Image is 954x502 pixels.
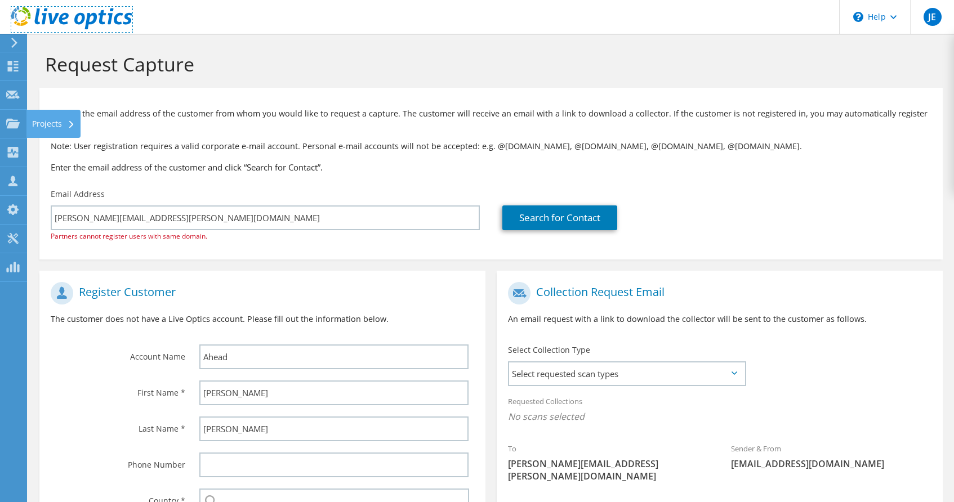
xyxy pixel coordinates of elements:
[508,458,708,482] span: [PERSON_NAME][EMAIL_ADDRESS][PERSON_NAME][DOMAIN_NAME]
[51,344,185,362] label: Account Name
[502,205,617,230] a: Search for Contact
[731,458,931,470] span: [EMAIL_ADDRESS][DOMAIN_NAME]
[508,410,931,423] span: No scans selected
[51,452,185,470] label: Phone Number
[26,110,81,138] div: Projects
[853,12,863,22] svg: \n
[51,380,185,398] label: First Name *
[51,161,931,173] h3: Enter the email address of the customer and click “Search for Contact”.
[720,437,943,476] div: Sender & From
[508,313,931,325] p: An email request with a link to download the collector will be sent to the customer as follows.
[51,416,185,434] label: Last Name *
[45,52,931,76] h1: Request Capture
[51,282,469,304] h1: Register Customer
[924,8,942,26] span: JE
[51,231,207,241] span: Partners cannot register users with same domain.
[51,313,474,325] p: The customer does not have a Live Optics account. Please fill out the information below.
[508,344,590,356] label: Select Collection Type
[51,107,931,132] p: Provide the email address of the customer from whom you would like to request a capture. The cust...
[497,389,943,431] div: Requested Collections
[497,437,720,488] div: To
[51,140,931,153] p: Note: User registration requires a valid corporate e-mail account. Personal e-mail accounts will ...
[508,282,926,304] h1: Collection Request Email
[51,189,105,200] label: Email Address
[509,362,745,385] span: Select requested scan types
